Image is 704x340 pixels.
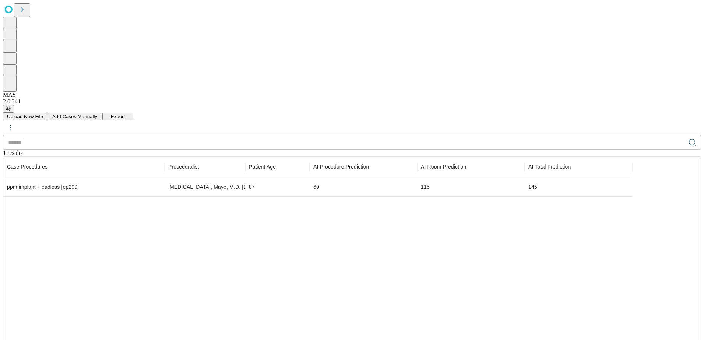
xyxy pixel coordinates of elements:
span: Includes set-up, patient in-room to patient out-of-room, and clean-up [528,163,571,170]
span: 69 [313,184,319,190]
div: [MEDICAL_DATA], Mayo, M.D. [1502690] [168,178,242,196]
button: Upload New File [3,113,47,120]
span: Time-out to extubation/pocket closure [313,163,369,170]
button: @ [3,105,14,113]
button: kebab-menu [4,121,17,134]
button: Export [102,113,133,120]
button: Add Cases Manually [47,113,102,120]
a: Export [102,113,133,119]
span: Upload New File [7,114,43,119]
span: 1 results [3,150,23,156]
span: Scheduled procedures [7,163,47,170]
span: 145 [528,184,537,190]
div: MAY [3,92,701,98]
div: 87 [249,178,306,196]
span: Add Cases Manually [52,114,97,119]
span: Patient in room to patient out of room [421,163,466,170]
span: 115 [421,184,430,190]
span: Export [111,114,125,119]
span: Proceduralist [168,163,199,170]
span: Patient Age [249,163,276,170]
div: ppm implant - leadless [ep299] [7,178,161,196]
span: @ [6,106,11,111]
div: 2.0.241 [3,98,701,105]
